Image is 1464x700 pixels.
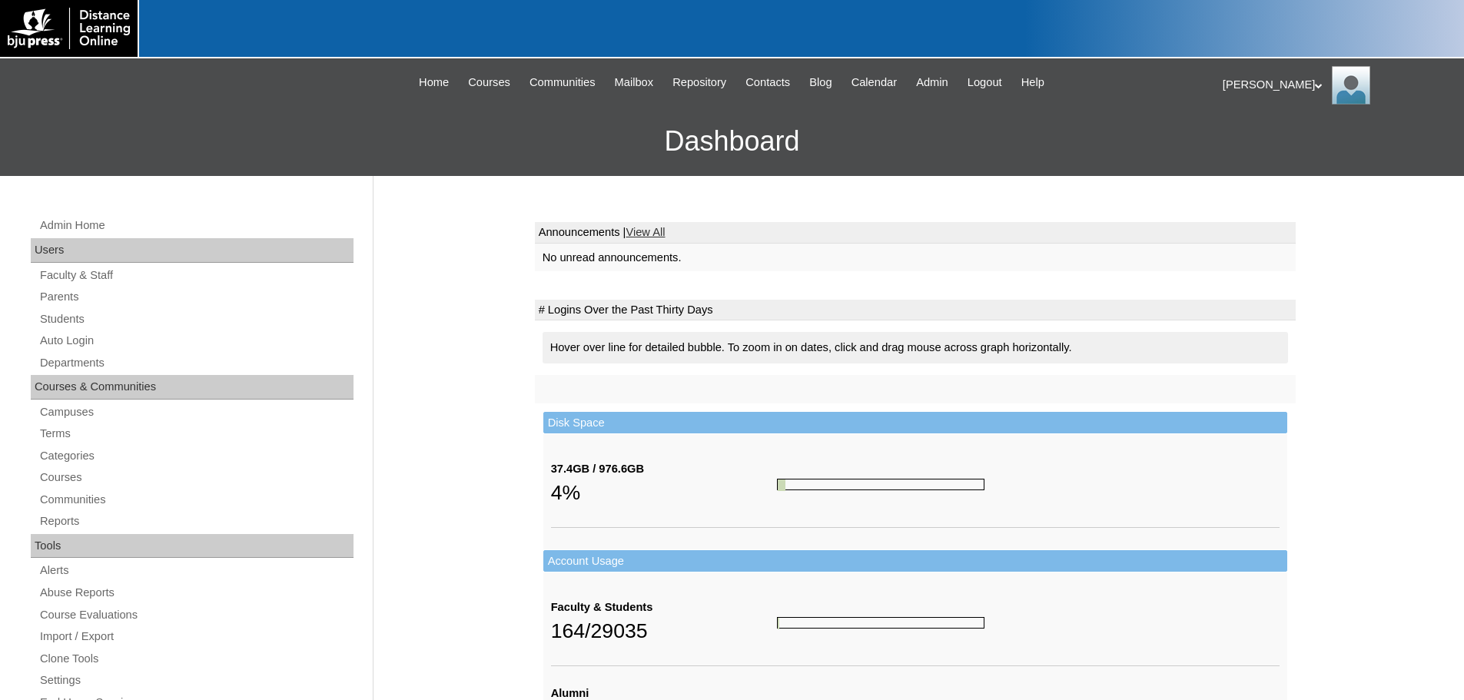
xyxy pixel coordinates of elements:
h3: Dashboard [8,107,1456,176]
a: Students [38,310,354,329]
div: 37.4GB / 976.6GB [551,461,777,477]
a: Auto Login [38,331,354,350]
td: Account Usage [543,550,1287,572]
div: Faculty & Students [551,599,777,615]
a: Faculty & Staff [38,266,354,285]
span: Calendar [852,74,897,91]
div: 4% [551,477,777,508]
a: Blog [802,74,839,91]
span: Courses [468,74,510,91]
a: Repository [665,74,734,91]
a: Settings [38,671,354,690]
a: Logout [960,74,1010,91]
span: Logout [968,74,1002,91]
img: Pam Miller / Distance Learning Online Staff [1332,66,1370,105]
a: Alerts [38,561,354,580]
div: [PERSON_NAME] [1223,66,1449,105]
a: Help [1014,74,1052,91]
span: Home [419,74,449,91]
span: Repository [672,74,726,91]
span: Blog [809,74,832,91]
a: Mailbox [607,74,662,91]
td: Disk Space [543,412,1287,434]
a: Communities [522,74,603,91]
div: 164/29035 [551,615,777,646]
img: logo-white.png [8,8,130,49]
a: Reports [38,512,354,531]
span: Communities [529,74,596,91]
td: No unread announcements. [535,244,1296,272]
a: Calendar [844,74,905,91]
a: Import / Export [38,627,354,646]
a: Contacts [738,74,798,91]
a: Categories [38,446,354,466]
a: Parents [38,287,354,307]
a: Courses [38,468,354,487]
a: Terms [38,424,354,443]
span: Mailbox [615,74,654,91]
a: Admin Home [38,216,354,235]
a: Communities [38,490,354,509]
a: Home [411,74,456,91]
td: # Logins Over the Past Thirty Days [535,300,1296,321]
div: Courses & Communities [31,375,354,400]
a: Courses [460,74,518,91]
span: Help [1021,74,1044,91]
a: View All [626,226,665,238]
a: Campuses [38,403,354,422]
div: Hover over line for detailed bubble. To zoom in on dates, click and drag mouse across graph horiz... [543,332,1288,363]
a: Clone Tools [38,649,354,668]
span: Contacts [745,74,790,91]
a: Course Evaluations [38,605,354,625]
a: Abuse Reports [38,583,354,602]
a: Departments [38,353,354,373]
div: Users [31,238,354,263]
div: Tools [31,534,354,559]
span: Admin [916,74,948,91]
a: Admin [908,74,956,91]
td: Announcements | [535,222,1296,244]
